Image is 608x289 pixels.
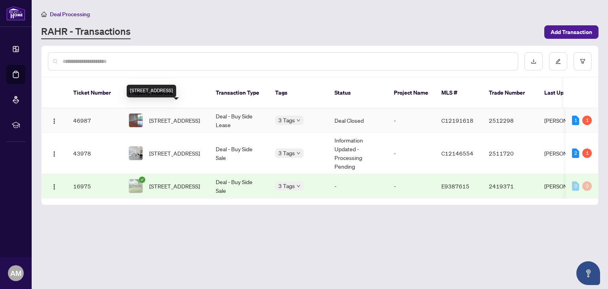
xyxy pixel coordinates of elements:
[483,174,538,198] td: 2419371
[67,174,122,198] td: 16975
[388,133,435,174] td: -
[51,184,57,190] img: Logo
[10,268,21,279] span: AM
[538,133,597,174] td: [PERSON_NAME]
[524,52,543,70] button: download
[582,148,592,158] div: 1
[51,151,57,157] img: Logo
[388,108,435,133] td: -
[483,108,538,133] td: 2512298
[67,108,122,133] td: 46987
[269,78,328,108] th: Tags
[483,78,538,108] th: Trade Number
[129,114,142,127] img: thumbnail-img
[278,116,295,125] span: 3 Tags
[551,26,592,38] span: Add Transaction
[441,117,473,124] span: C12191618
[139,177,145,183] span: check-circle
[209,108,269,133] td: Deal - Buy Side Lease
[296,184,300,188] span: down
[48,114,61,127] button: Logo
[572,181,579,191] div: 0
[41,11,47,17] span: home
[538,174,597,198] td: [PERSON_NAME]
[574,52,592,70] button: filter
[278,181,295,190] span: 3 Tags
[572,148,579,158] div: 2
[6,6,25,21] img: logo
[127,85,176,97] div: [STREET_ADDRESS]
[582,181,592,191] div: 0
[483,133,538,174] td: 2511720
[67,133,122,174] td: 43978
[441,183,469,190] span: E9387615
[51,118,57,124] img: Logo
[209,78,269,108] th: Transaction Type
[328,78,388,108] th: Status
[441,150,473,157] span: C12146554
[48,180,61,192] button: Logo
[67,78,122,108] th: Ticket Number
[149,149,200,158] span: [STREET_ADDRESS]
[555,59,561,64] span: edit
[209,174,269,198] td: Deal - Buy Side Sale
[278,148,295,158] span: 3 Tags
[544,25,598,39] button: Add Transaction
[129,146,142,160] img: thumbnail-img
[122,78,209,108] th: Property Address
[582,116,592,125] div: 1
[388,174,435,198] td: -
[328,133,388,174] td: Information Updated - Processing Pending
[296,151,300,155] span: down
[328,108,388,133] td: Deal Closed
[328,174,388,198] td: -
[435,78,483,108] th: MLS #
[296,118,300,122] span: down
[149,182,200,190] span: [STREET_ADDRESS]
[48,147,61,160] button: Logo
[576,261,600,285] button: Open asap
[580,59,585,64] span: filter
[549,52,567,70] button: edit
[538,78,597,108] th: Last Updated By
[531,59,536,64] span: download
[572,116,579,125] div: 1
[149,116,200,125] span: [STREET_ADDRESS]
[50,11,90,18] span: Deal Processing
[538,108,597,133] td: [PERSON_NAME]
[388,78,435,108] th: Project Name
[209,133,269,174] td: Deal - Buy Side Sale
[41,25,131,39] a: RAHR - Transactions
[129,179,142,193] img: thumbnail-img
